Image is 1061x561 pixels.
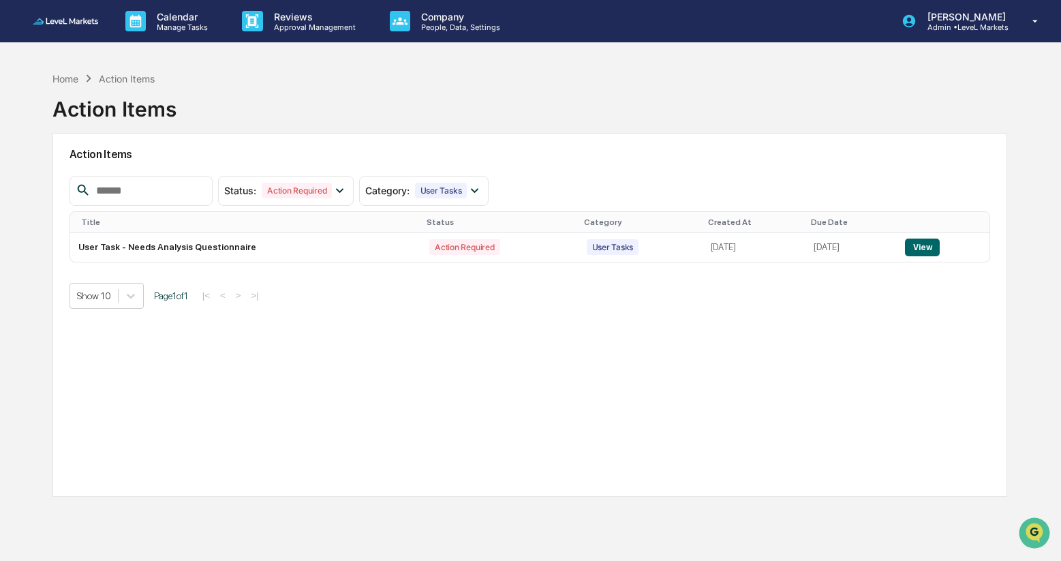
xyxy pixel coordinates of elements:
span: Pylon [136,338,165,348]
span: Page 1 of 1 [154,290,188,301]
img: 1746055101610-c473b297-6a78-478c-a979-82029cc54cd1 [27,223,38,234]
button: Start new chat [232,108,248,125]
a: 🔎Data Lookup [8,299,91,324]
iframe: Open customer support [1017,516,1054,553]
span: Category : [365,185,410,196]
img: logo [33,18,98,24]
img: 8933085812038_c878075ebb4cc5468115_72.jpg [29,104,53,129]
img: 1746055101610-c473b297-6a78-478c-a979-82029cc54cd1 [27,186,38,197]
p: Company [410,11,507,22]
img: 1746055101610-c473b297-6a78-478c-a979-82029cc54cd1 [14,104,38,129]
button: |< [198,290,214,301]
p: People, Data, Settings [410,22,507,32]
div: We're available if you need us! [61,118,187,129]
p: Approval Management [263,22,363,32]
div: User Tasks [415,183,467,198]
a: 🗄️Attestations [93,273,174,298]
p: [PERSON_NAME] [917,11,1013,22]
span: 17 minutes ago [121,185,185,196]
button: < [216,290,230,301]
span: Attestations [112,279,169,292]
div: Due Date [811,217,891,227]
img: Jack Rasmussen [14,209,35,231]
p: Manage Tasks [146,22,215,32]
a: Powered byPylon [96,337,165,348]
td: User Task - Needs Analysis Questionnaire [70,233,421,262]
span: [PERSON_NAME] [42,185,110,196]
button: View [905,239,940,256]
span: [DATE] [121,222,149,233]
div: Category [584,217,697,227]
p: How can we help? [14,29,248,50]
a: View [905,242,940,252]
p: Reviews [263,11,363,22]
td: [DATE] [703,233,806,262]
div: Created At [708,217,801,227]
span: • [113,185,118,196]
td: [DATE] [805,233,897,262]
div: Status [427,217,572,227]
div: 🗄️ [99,280,110,291]
div: 🖐️ [14,280,25,291]
p: Admin • LeveL Markets [917,22,1013,32]
button: >| [247,290,263,301]
div: Past conversations [14,151,91,162]
div: Home [52,73,78,85]
div: Action Items [99,73,155,85]
button: > [232,290,245,301]
div: Action Required [429,239,499,255]
span: • [113,222,118,233]
div: Start new chat [61,104,224,118]
div: User Tasks [587,239,639,255]
p: Calendar [146,11,215,22]
span: Data Lookup [27,305,86,318]
div: 🔎 [14,306,25,317]
div: Action Items [52,86,176,121]
div: Title [81,217,416,227]
div: Action Required [262,183,332,198]
a: 🖐️Preclearance [8,273,93,298]
span: [PERSON_NAME] [42,222,110,233]
img: Jack Rasmussen [14,172,35,194]
h2: Action Items [70,148,990,161]
span: Status : [224,185,256,196]
button: See all [211,149,248,165]
span: Preclearance [27,279,88,292]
